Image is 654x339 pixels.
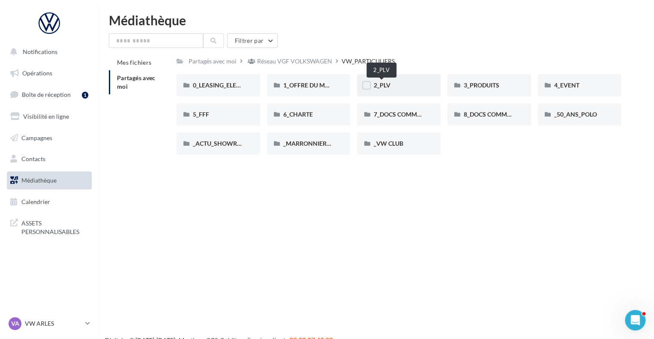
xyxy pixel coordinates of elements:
[22,91,71,98] span: Boîte de réception
[464,111,540,118] span: 8_DOCS COMMUNICATION
[117,59,151,66] span: Mes fichiers
[21,134,52,141] span: Campagnes
[23,48,57,55] span: Notifications
[21,155,45,162] span: Contacts
[189,57,237,66] div: Partagés avec moi
[373,140,403,147] span: _VW CLUB
[373,111,442,118] span: 7_DOCS COMMERCIAUX
[5,129,93,147] a: Campagnes
[82,92,88,99] div: 1
[5,85,93,104] a: Boîte de réception1
[21,198,50,205] span: Calendrier
[193,81,261,89] span: 0_LEASING_ELECTRIQUE
[21,217,88,236] span: ASSETS PERSONNALISABLES
[257,57,332,66] div: Réseau VGF VOLKSWAGEN
[5,171,93,189] a: Médiathèque
[117,74,156,90] span: Partagés avec moi
[5,150,93,168] a: Contacts
[554,81,579,89] span: 4_EVENT
[5,64,93,82] a: Opérations
[5,108,93,126] a: Visibilité en ligne
[554,111,597,118] span: _50_ANS_POLO
[366,63,396,78] div: 2_PLV
[5,193,93,211] a: Calendrier
[283,111,313,118] span: 6_CHARTE
[373,81,390,89] span: 2_PLV
[22,69,52,77] span: Opérations
[11,319,19,328] span: VA
[7,315,92,332] a: VA VW ARLES
[5,214,93,239] a: ASSETS PERSONNALISABLES
[283,81,335,89] span: 1_OFFRE DU MOIS
[5,43,90,61] button: Notifications
[25,319,82,328] p: VW ARLES
[193,111,209,118] span: 5_FFF
[464,81,499,89] span: 3_PRODUITS
[625,310,645,330] iframe: Intercom live chat
[283,140,339,147] span: _MARRONNIERS_25
[227,33,278,48] button: Filtrer par
[109,14,644,27] div: Médiathèque
[342,57,395,66] div: VW_PARTICULIERS
[193,140,252,147] span: _ACTU_SHOWROOM
[21,177,57,184] span: Médiathèque
[23,113,69,120] span: Visibilité en ligne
